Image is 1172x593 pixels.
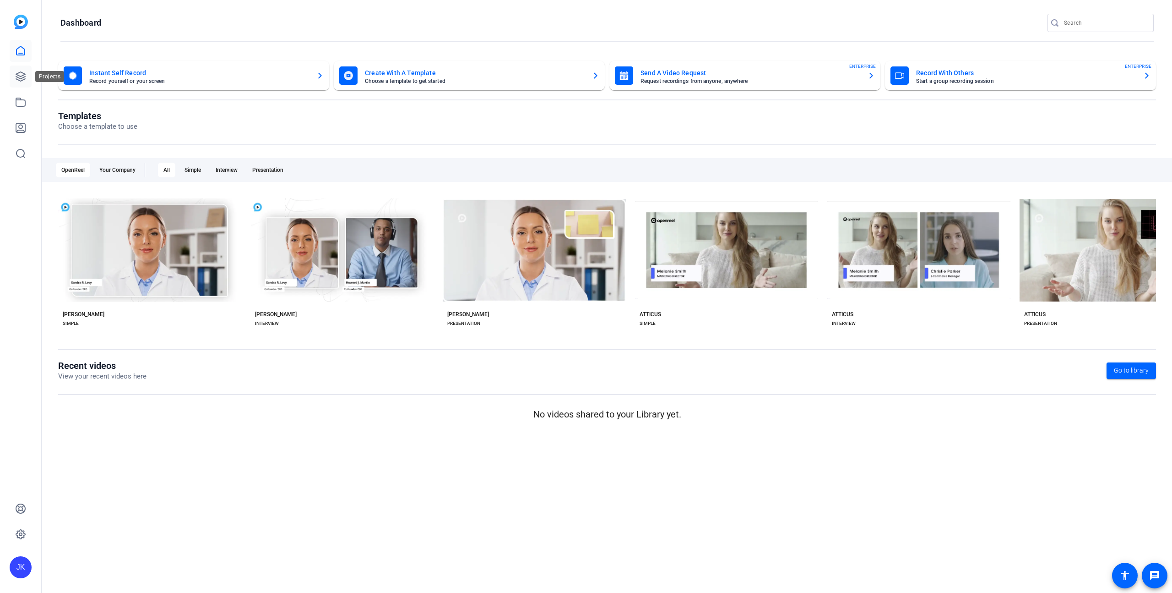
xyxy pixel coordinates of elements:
[158,163,175,177] div: All
[832,320,856,327] div: INTERVIEW
[89,67,309,78] mat-card-title: Instant Self Record
[255,311,297,318] div: [PERSON_NAME]
[58,371,146,382] p: View your recent videos here
[14,15,28,29] img: blue-gradient.svg
[1125,63,1151,70] span: ENTERPRISE
[63,311,104,318] div: [PERSON_NAME]
[1114,366,1149,375] span: Go to library
[609,61,880,90] button: Send A Video RequestRequest recordings from anyone, anywhereENTERPRISE
[63,320,79,327] div: SIMPLE
[916,78,1136,84] mat-card-subtitle: Start a group recording session
[58,61,329,90] button: Instant Self RecordRecord yourself or your screen
[58,360,146,371] h1: Recent videos
[58,407,1156,421] p: No videos shared to your Library yet.
[1024,320,1057,327] div: PRESENTATION
[849,63,876,70] span: ENTERPRISE
[334,61,605,90] button: Create With A TemplateChoose a template to get started
[58,121,137,132] p: Choose a template to use
[10,556,32,578] div: JK
[1149,570,1160,581] mat-icon: message
[447,311,489,318] div: [PERSON_NAME]
[640,78,860,84] mat-card-subtitle: Request recordings from anyone, anywhere
[35,71,64,82] div: Projects
[1107,362,1156,379] a: Go to library
[640,320,656,327] div: SIMPLE
[1119,570,1130,581] mat-icon: accessibility
[365,78,585,84] mat-card-subtitle: Choose a template to get started
[89,78,309,84] mat-card-subtitle: Record yourself or your screen
[1024,311,1046,318] div: ATTICUS
[255,320,279,327] div: INTERVIEW
[640,67,860,78] mat-card-title: Send A Video Request
[365,67,585,78] mat-card-title: Create With A Template
[916,67,1136,78] mat-card-title: Record With Others
[179,163,206,177] div: Simple
[447,320,480,327] div: PRESENTATION
[247,163,289,177] div: Presentation
[58,110,137,121] h1: Templates
[1064,17,1146,28] input: Search
[56,163,90,177] div: OpenReel
[885,61,1156,90] button: Record With OthersStart a group recording sessionENTERPRISE
[640,311,661,318] div: ATTICUS
[94,163,141,177] div: Your Company
[60,17,101,28] h1: Dashboard
[210,163,243,177] div: Interview
[832,311,853,318] div: ATTICUS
